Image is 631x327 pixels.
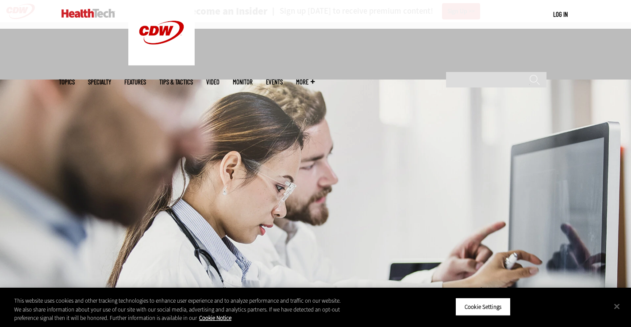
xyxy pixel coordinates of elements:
span: Topics [59,79,75,85]
a: Log in [553,10,568,18]
button: Cookie Settings [455,297,511,316]
img: Home [62,9,115,18]
span: Specialty [88,79,111,85]
a: CDW [128,58,195,68]
a: Features [124,79,146,85]
div: This website uses cookies and other tracking technologies to enhance user experience and to analy... [14,297,347,323]
a: Events [266,79,283,85]
button: Close [607,297,627,316]
a: MonITor [233,79,253,85]
span: More [296,79,315,85]
div: User menu [553,10,568,19]
a: Tips & Tactics [159,79,193,85]
a: Video [206,79,219,85]
a: More information about your privacy [199,314,231,322]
